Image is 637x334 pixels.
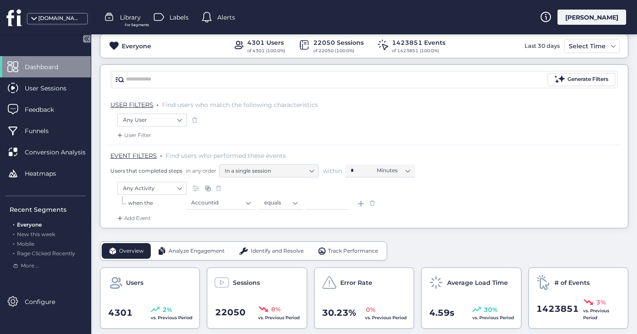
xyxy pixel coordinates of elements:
[13,220,14,228] span: .
[17,240,34,247] span: Mobile
[110,101,153,109] span: USER FILTERS
[377,164,410,177] nz-select-item: Minutes
[536,302,579,316] span: 1423851
[583,308,609,321] span: vs. Previous Period
[472,315,514,321] span: vs. Previous Period
[169,13,189,22] span: Labels
[215,306,246,319] span: 22050
[110,152,157,160] span: EVENT FILTERS
[17,231,55,237] span: New this week
[567,41,608,51] div: Select Time
[191,196,250,209] nz-select-item: Accountid
[323,167,342,175] span: within
[322,306,356,320] span: 30.23%
[120,13,141,22] span: Library
[116,214,151,223] div: Add Event
[21,262,40,270] span: More ...
[596,297,606,307] span: 3%
[116,131,151,140] div: User Filter
[225,164,313,177] nz-select-item: In a single session
[125,22,149,28] span: For Segments
[25,297,68,307] span: Configure
[25,147,99,157] span: Conversion Analysis
[340,278,372,287] span: Error Rate
[547,73,615,86] button: Generate Filters
[162,101,318,109] span: Find users who match the following characteristics
[247,47,285,54] div: of 4301 (100.0%)
[10,205,86,214] div: Recent Segments
[392,47,445,54] div: of 1423851 (100.0%)
[392,38,445,47] div: 1423851 Events
[328,247,378,255] span: Track Performance
[247,38,285,47] div: 4301 Users
[13,239,14,247] span: .
[123,182,181,195] nz-select-item: Any Activity
[122,41,151,51] div: Everyone
[251,247,304,255] span: Identify and Resolve
[126,278,143,287] span: Users
[163,305,172,314] span: 2%
[151,315,192,321] span: vs. Previous Period
[17,221,42,228] span: Everyone
[25,126,62,136] span: Funnels
[25,83,80,93] span: User Sessions
[157,99,159,108] span: .
[13,229,14,237] span: .
[123,114,181,127] nz-select-item: Any User
[365,315,407,321] span: vs. Previous Period
[108,306,133,320] span: 4301
[429,306,455,320] span: 4.59s
[557,10,626,25] div: [PERSON_NAME]
[313,47,364,54] div: of 22050 (100.0%)
[554,278,590,287] span: # of Events
[13,248,14,257] span: .
[110,167,182,174] span: Users that completed steps
[264,196,297,209] nz-select-item: equals
[169,247,225,255] span: Analyze Engagement
[447,278,508,287] span: Average Load Time
[522,39,562,53] div: Last 30 days
[25,169,69,178] span: Heatmaps
[38,14,82,23] div: [DOMAIN_NAME]
[166,152,286,160] span: Find users who performed these events
[567,75,608,83] div: Generate Filters
[184,167,216,174] span: in any order
[119,247,144,255] span: Overview
[217,13,235,22] span: Alerts
[484,305,498,314] span: 30%
[233,278,260,287] span: Sessions
[160,150,162,159] span: .
[313,38,364,47] div: 22050 Sessions
[25,105,67,114] span: Feedback
[17,250,75,257] span: Rage Clicked Recently
[271,304,281,314] span: 8%
[366,305,375,314] span: 0%
[25,62,71,72] span: Dashboard
[128,199,186,207] div: when the
[258,315,300,321] span: vs. Previous Period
